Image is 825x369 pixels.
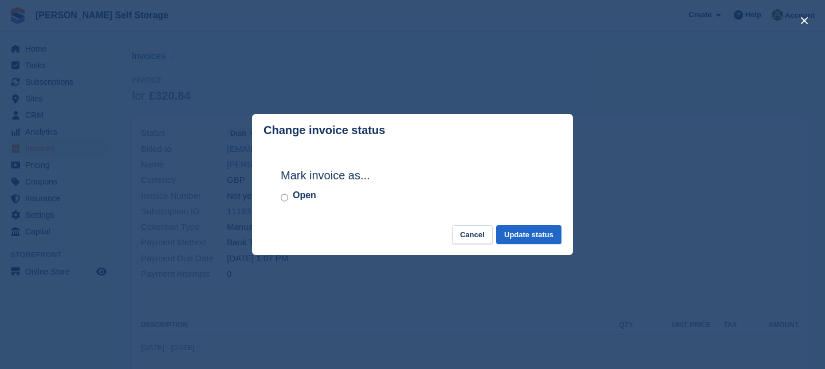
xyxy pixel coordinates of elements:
[452,225,493,244] button: Cancel
[293,189,316,202] label: Open
[264,124,385,137] p: Change invoice status
[496,225,561,244] button: Update status
[795,11,814,30] button: close
[281,167,544,184] h2: Mark invoice as...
